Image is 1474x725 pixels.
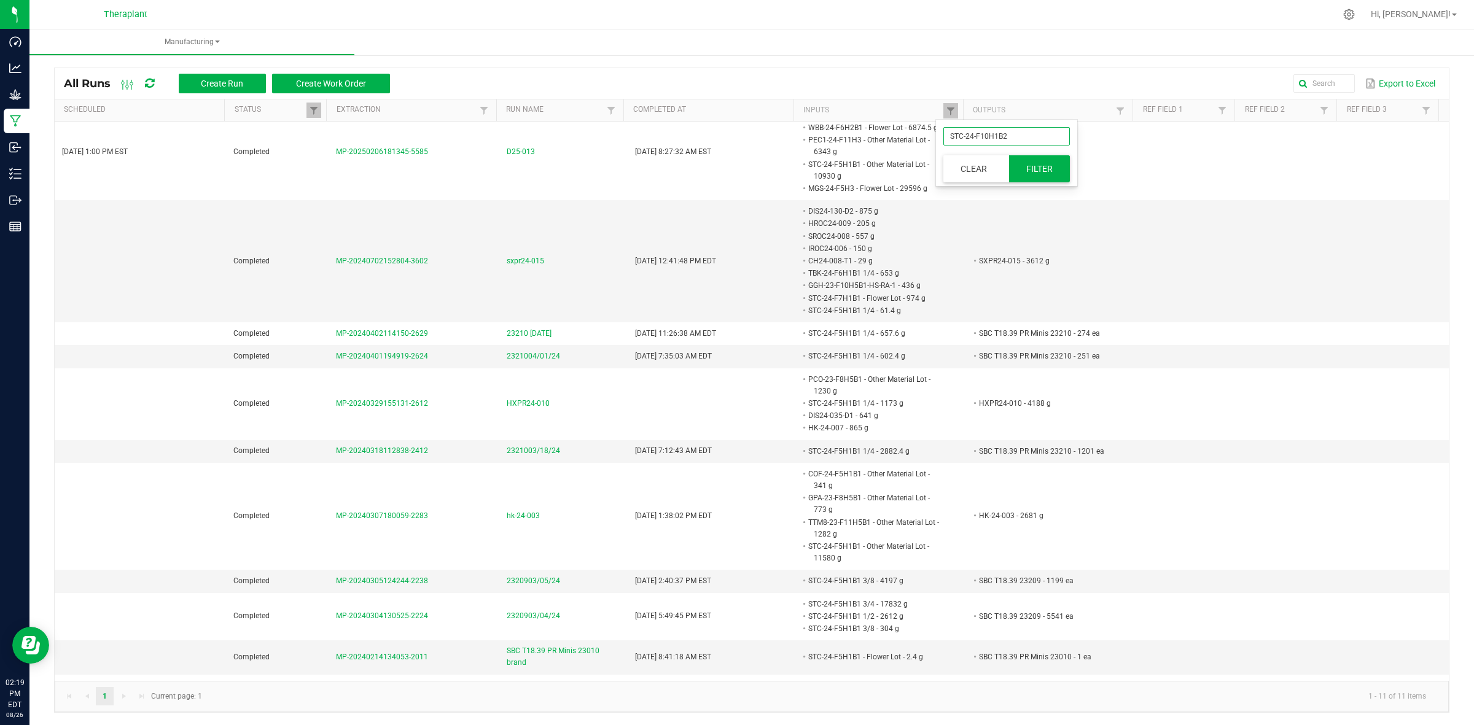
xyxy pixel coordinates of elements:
[104,9,147,20] span: Theraplant
[96,687,114,705] a: Page 1
[635,576,711,585] span: [DATE] 2:40:37 PM EST
[336,611,428,620] span: MP-20240304130525-2224
[233,147,270,156] span: Completed
[806,651,943,663] li: STC-24-F5H1B1 - Flower Lot - 2.4 g
[507,398,550,409] span: HXPR24-010
[233,352,270,360] span: Completed
[507,610,560,622] span: 2320903/04/24
[6,710,24,719] p: 08/26
[233,329,270,338] span: Completed
[635,352,712,360] span: [DATE] 7:35:03 AM EDT
[336,147,428,156] span: MP-20250206181345-5585
[806,327,943,339] li: STC-24-F5H1B1 1/4 - 657.6 g
[806,122,943,134] li: WBB-24-F6H2B1 - Flower Lot - 6874.5 g
[9,115,21,127] inline-svg: Manufacturing
[806,397,943,409] li: STC-24-F5H1B1 1/4 - 1173 g
[806,267,943,279] li: TBK-24-F6H1B1 1/4 - 653 g
[1215,103,1230,118] a: Filter
[336,511,428,520] span: MP-20240307180059-2283
[179,74,266,93] button: Create Run
[806,422,943,434] li: HK-24-007 - 865 g
[806,182,943,195] li: MGS-24-F5H3 - Flower Lot - 29596 g
[9,194,21,206] inline-svg: Outbound
[507,146,535,158] span: D25-013
[29,37,354,47] span: Manufacturing
[1317,103,1332,118] a: Filter
[235,105,306,115] a: StatusSortable
[336,653,428,661] span: MP-20240214134053-2011
[336,399,428,408] span: MP-20240329155131-2612
[806,373,943,397] li: PCO-23-F8H5B1 - Other Material Lot - 1230 g
[233,399,270,408] span: Completed
[1009,155,1070,182] button: Filter
[635,611,711,620] span: [DATE] 5:49:45 PM EST
[977,610,1114,622] li: SBC T18.39 23209 - 5541 ea
[977,680,1114,692] li: SBC T18.39 23009 - 1 ea
[1113,103,1128,118] a: Filter
[806,622,943,635] li: STC-24-F5H1B1 3/8 - 304 g
[943,103,958,118] a: Filter
[806,610,943,622] li: STC-24-F5H1B1 1/2 - 2612 g
[806,575,943,587] li: STC-24-F5H1B1 3/8 - 4197 g
[12,627,49,664] iframe: Resource center
[64,105,220,115] a: ScheduledSortable
[963,99,1133,122] th: Outputs
[806,158,943,182] li: STC-24-F5H1B1 - Other Material Lot - 10930 g
[806,134,943,158] li: PEC1-24-F11H3 - Other Material Lot - 6343 g
[806,304,943,317] li: STC-24-F5H1B1 1/4 - 61.4 g
[507,445,560,457] span: 2321003/18/24
[9,62,21,74] inline-svg: Analytics
[806,468,943,492] li: COF-24-F5H1B1 - Other Material Lot - 341 g
[1341,9,1357,20] div: Manage settings
[806,680,943,692] li: STC-24-F5H1B1 - Flower Lot - 3.5 g
[794,99,963,122] th: Inputs
[233,653,270,661] span: Completed
[635,329,716,338] span: [DATE] 11:26:38 AM EDT
[507,255,544,267] span: sxpr24-015
[943,155,1004,182] button: Clear
[977,350,1114,362] li: SBC T18.39 PR Minis 23210 - 251 ea
[233,576,270,585] span: Completed
[233,446,270,455] span: Completed
[635,446,712,455] span: [DATE] 7:12:43 AM EDT
[507,510,540,522] span: hk-24-003
[806,492,943,516] li: GPA-23-F8H5B1 - Other Material Lot - 773 g
[1419,103,1433,118] a: Filter
[9,220,21,233] inline-svg: Reports
[507,680,590,691] span: SBC T18.39 23009 brand
[806,292,943,304] li: STC-24-F7H1B1 - Flower Lot - 974 g
[806,242,943,255] li: IROC24-006 - 150 g
[635,147,711,156] span: [DATE] 8:27:32 AM EST
[1362,73,1438,94] button: Export to Excel
[337,105,477,115] a: ExtractionSortable
[977,510,1114,522] li: HK-24-003 - 2681 g
[9,88,21,101] inline-svg: Grow
[201,79,243,88] span: Create Run
[1347,105,1419,115] a: Ref Field 3Sortable
[507,645,620,669] span: SBC T18.39 PR Minis 23010 brand
[209,686,1436,707] kendo-pager-info: 1 - 11 of 11 items
[64,73,399,94] div: All Runs
[1293,74,1355,93] input: Search
[806,409,943,422] li: DIS24-035-D1 - 641 g
[507,575,560,587] span: 2320903/05/24
[806,279,943,292] li: GGH-23-F10H5B1-HS-RA-1 - 436 g
[1143,105,1215,115] a: Ref Field 1Sortable
[806,445,943,457] li: STC-24-F5H1B1 1/4 - 2882.4 g
[977,651,1114,663] li: SBC T18.39 PR Minis 23010 - 1 ea
[506,105,604,115] a: Run NameSortable
[306,103,321,118] a: Filter
[9,168,21,180] inline-svg: Inventory
[233,511,270,520] span: Completed
[806,350,943,362] li: STC-24-F5H1B1 1/4 - 602.4 g
[1371,9,1451,19] span: Hi, [PERSON_NAME]!
[806,217,943,230] li: HROC24-009 - 205 g
[604,103,618,118] a: Filter
[55,681,1449,712] kendo-pager: Current page: 1
[507,328,552,339] span: 23210 [DATE]
[806,230,943,242] li: SROC24-008 - 557 g
[806,598,943,610] li: STC-24-F5H1B1 3/4 - 17832 g
[233,611,270,620] span: Completed
[635,257,716,265] span: [DATE] 12:41:48 PM EDT
[336,329,428,338] span: MP-20240402114150-2629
